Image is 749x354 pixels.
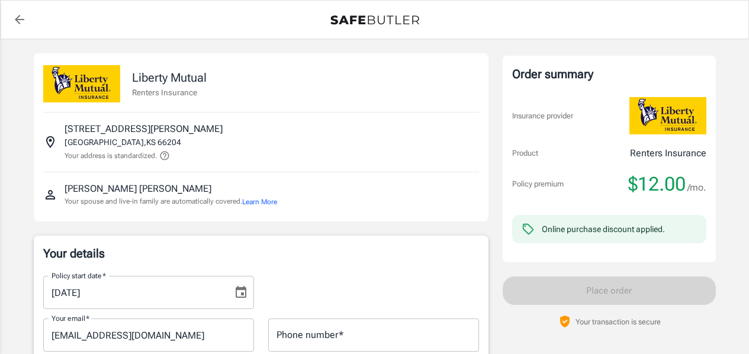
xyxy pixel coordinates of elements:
[43,276,224,309] input: MM/DD/YYYY
[132,86,207,98] p: Renters Insurance
[630,146,706,160] p: Renters Insurance
[65,136,181,148] p: [GEOGRAPHIC_DATA] , KS 66204
[628,172,686,196] span: $12.00
[576,316,661,327] p: Your transaction is secure
[132,69,207,86] p: Liberty Mutual
[242,197,277,207] button: Learn More
[52,271,106,281] label: Policy start date
[43,318,254,352] input: Enter email
[43,65,120,102] img: Liberty Mutual
[43,245,479,262] p: Your details
[512,147,538,159] p: Product
[43,135,57,149] svg: Insured address
[8,8,31,31] a: back to quotes
[65,150,157,161] p: Your address is standardized.
[542,223,665,235] div: Online purchase discount applied.
[229,281,253,304] button: Choose date, selected date is Oct 2, 2025
[330,15,419,25] img: Back to quotes
[687,179,706,196] span: /mo.
[512,65,706,83] div: Order summary
[43,188,57,202] svg: Insured person
[629,97,706,134] img: Liberty Mutual
[65,196,277,207] p: Your spouse and live-in family are automatically covered.
[52,313,89,323] label: Your email
[65,122,223,136] p: [STREET_ADDRESS][PERSON_NAME]
[512,110,573,122] p: Insurance provider
[65,182,211,196] p: [PERSON_NAME] [PERSON_NAME]
[512,178,564,190] p: Policy premium
[268,318,479,352] input: Enter number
